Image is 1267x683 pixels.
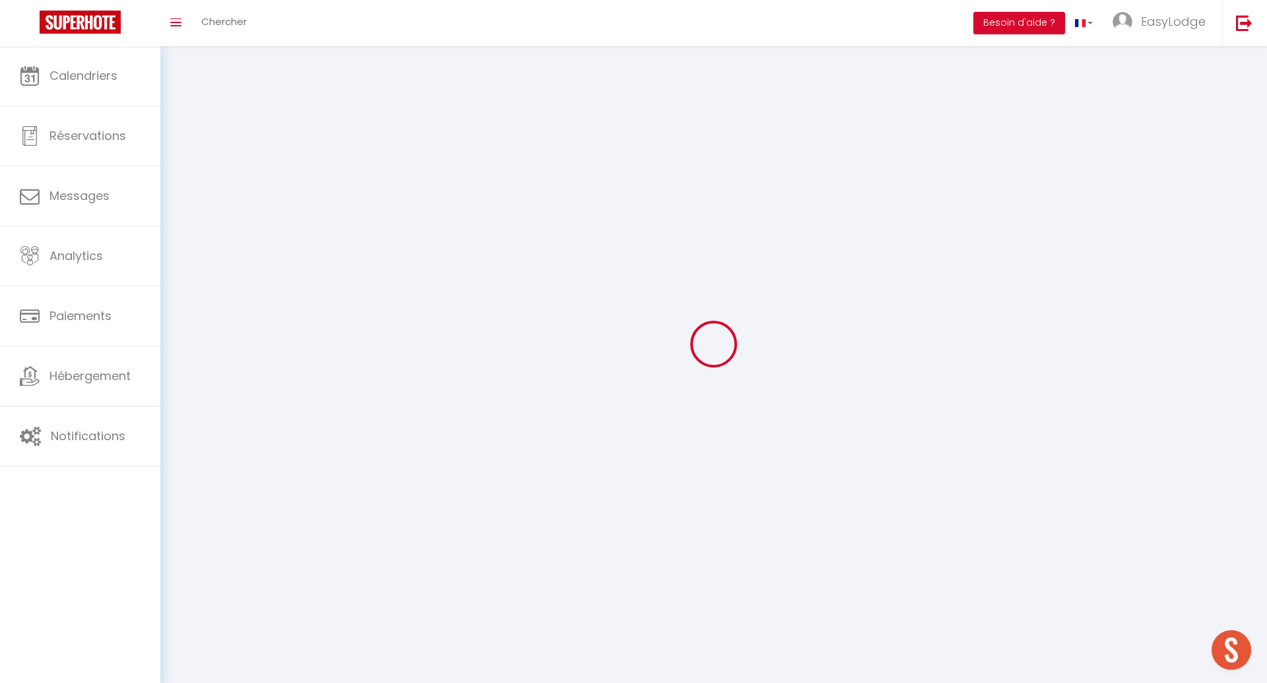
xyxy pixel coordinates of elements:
div: Ouvrir le chat [1212,630,1251,670]
button: Besoin d'aide ? [973,12,1065,34]
span: Notifications [51,428,125,444]
span: Messages [49,187,110,204]
img: logout [1236,15,1252,31]
span: Réservations [49,127,126,144]
span: Calendriers [49,67,117,84]
span: Paiements [49,308,112,324]
img: ... [1113,12,1132,32]
span: Analytics [49,247,103,264]
span: Hébergement [49,368,131,384]
img: Super Booking [40,11,121,34]
span: EasyLodge [1141,13,1206,30]
span: Chercher [201,15,247,28]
